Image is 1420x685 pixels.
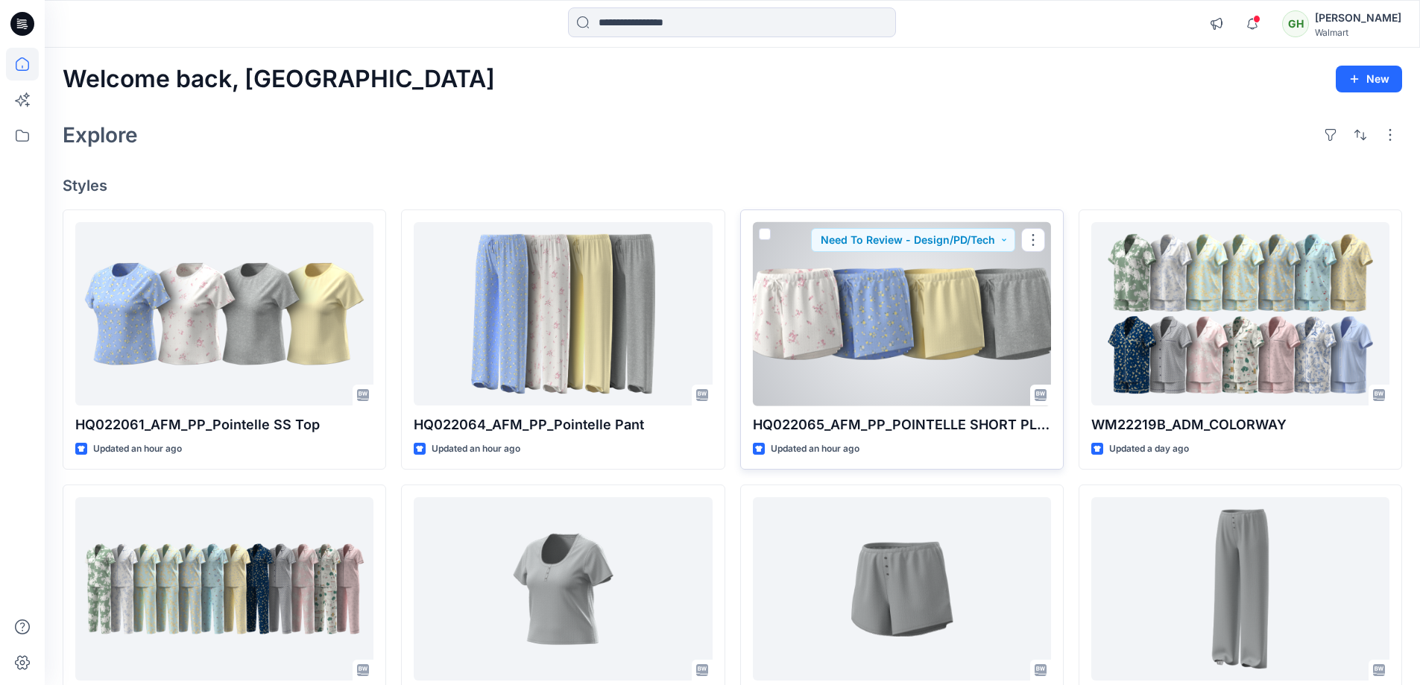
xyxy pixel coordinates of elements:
[63,177,1402,195] h4: Styles
[63,66,495,93] h2: Welcome back, [GEOGRAPHIC_DATA]
[1091,497,1389,681] a: WM12604J_ADM_POINTELLE PANT -FAUX FLY & BUTTONS + PICOT
[753,497,1051,681] a: WM12605J_ADM_POINTELLE SHORT
[414,414,712,435] p: HQ022064_AFM_PP_Pointelle Pant
[1282,10,1309,37] div: GH
[414,497,712,681] a: WM22621A_ADM_POINTELLE HENLEY TEE
[414,222,712,406] a: HQ022064_AFM_PP_Pointelle Pant
[771,441,859,457] p: Updated an hour ago
[432,441,520,457] p: Updated an hour ago
[1109,441,1189,457] p: Updated a day ago
[753,222,1051,406] a: HQ022065_AFM_PP_POINTELLE SHORT PLUS
[75,497,373,681] a: WM2081E_ADM_CROPPED NOTCH PJ SET w/ STRAIGHT HEM TOP_COLORWAY
[75,414,373,435] p: HQ022061_AFM_PP_Pointelle SS Top
[1091,222,1389,406] a: WM22219B_ADM_COLORWAY
[1336,66,1402,92] button: New
[753,414,1051,435] p: HQ022065_AFM_PP_POINTELLE SHORT PLUS
[93,441,182,457] p: Updated an hour ago
[1315,27,1401,38] div: Walmart
[1315,9,1401,27] div: [PERSON_NAME]
[75,222,373,406] a: HQ022061_AFM_PP_Pointelle SS Top
[1091,414,1389,435] p: WM22219B_ADM_COLORWAY
[63,123,138,147] h2: Explore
